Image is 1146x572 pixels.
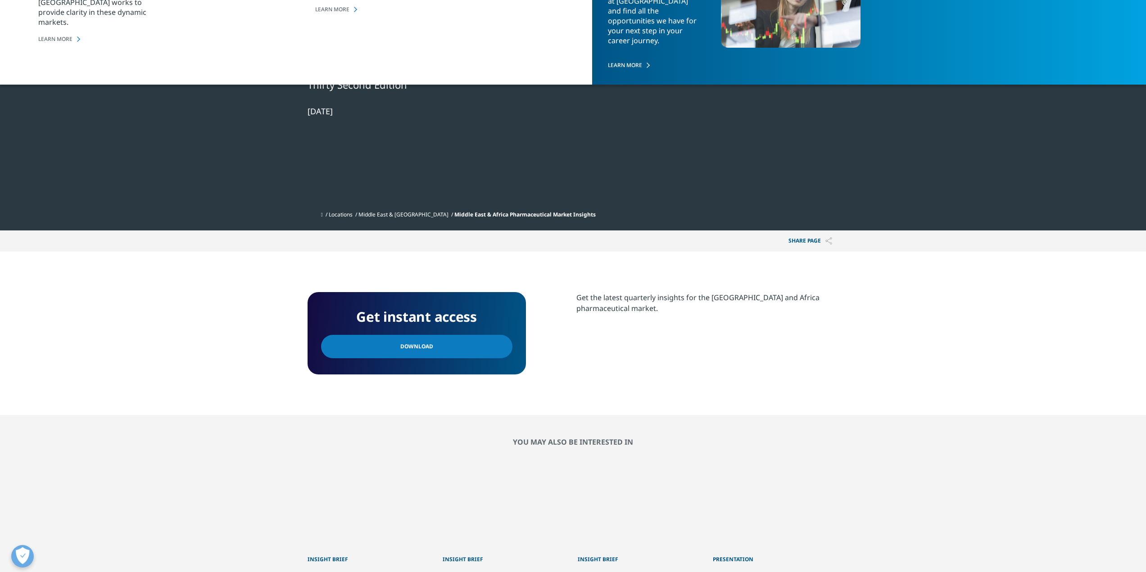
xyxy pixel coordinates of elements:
[825,237,832,245] img: Share PAGE
[578,546,704,563] div: Insight Brief
[321,306,512,328] h4: Get instant access
[11,545,34,567] button: Open Preferences
[308,77,616,92] div: Thirty Second Edition
[608,61,698,69] a: Learn more
[358,211,448,218] a: Middle East & [GEOGRAPHIC_DATA]
[454,211,596,218] span: Middle East & Africa Pharmaceutical Market Insights
[308,546,434,563] div: Insight Brief
[576,292,839,320] p: Get the latest quarterly insights for the [GEOGRAPHIC_DATA] and Africa pharmaceutical market.
[38,35,315,43] a: LEARN MORE
[308,106,616,117] div: [DATE]
[321,335,512,358] a: Download
[329,211,353,218] a: Locations
[400,342,433,351] span: Download
[782,230,839,252] button: Share PAGEShare PAGE
[315,5,592,13] a: LEARN MORE
[713,546,839,563] div: Presentation
[308,437,839,446] h2: You may also be interested in
[443,546,569,563] div: Insight Brief
[782,230,839,252] p: Share PAGE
